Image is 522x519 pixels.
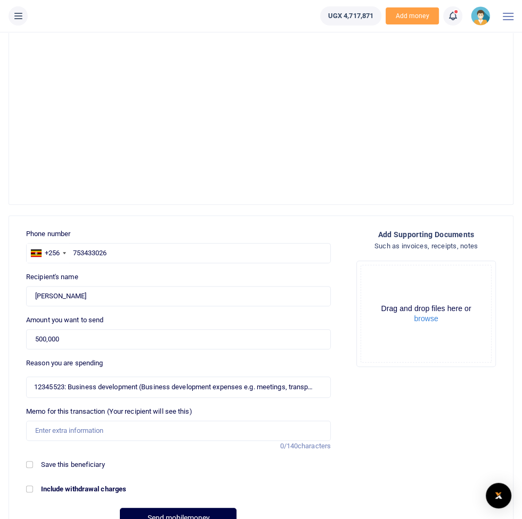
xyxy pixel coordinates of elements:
span: Add money [386,7,439,25]
label: Save this beneficiary [41,459,105,470]
input: UGX [26,329,331,349]
label: Reason you are spending [26,358,103,369]
span: characters [298,442,331,450]
h4: Add supporting Documents [378,229,475,240]
a: UGX 4,717,871 [320,6,381,26]
span: 0/140 [280,442,298,450]
div: Uganda: +256 [27,244,69,263]
div: +256 [45,248,60,258]
label: Include withdrawal charges [41,484,127,495]
a: Add money [386,11,439,19]
div: Open Intercom Messenger [486,483,511,508]
img: profile-user [471,6,490,26]
span: 12345523: Business development (Business development expenses e.g. meetings, transport ) [34,382,315,392]
label: Recipient's name [26,272,78,282]
div: Drag and drop files here or [361,304,491,324]
input: Enter phone number [26,243,331,263]
a: profile-user [471,6,494,26]
input: Loading name... [26,286,331,306]
div: File Uploader [356,261,496,367]
li: Wallet ballance [316,6,386,26]
label: Phone number [26,229,70,239]
label: Memo for this transaction (Your recipient will see this) [26,406,192,417]
span: UGX 4,717,871 [328,11,373,21]
h4: Such as invoices, receipts, notes [374,240,478,252]
input: Enter extra information [26,421,331,441]
label: Amount you want to send [26,315,103,325]
button: browse [414,315,438,322]
li: Toup your wallet [386,7,439,25]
